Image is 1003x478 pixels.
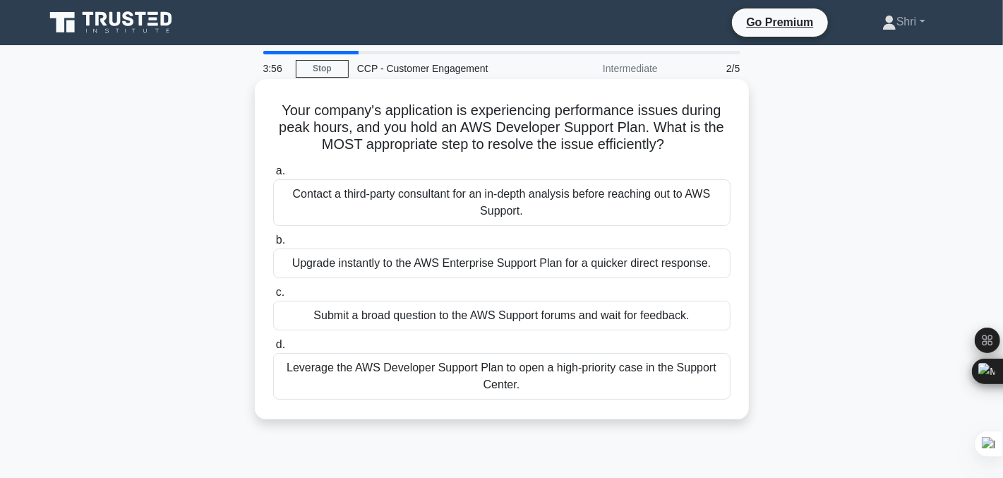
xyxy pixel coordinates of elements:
[276,338,285,350] span: d.
[273,301,731,330] div: Submit a broad question to the AWS Support forums and wait for feedback.
[272,102,732,154] h5: Your company's application is experiencing performance issues during peak hours, and you hold an ...
[255,54,296,83] div: 3:56
[666,54,749,83] div: 2/5
[276,286,284,298] span: c.
[273,179,731,226] div: Contact a third-party consultant for an in-depth analysis before reaching out to AWS Support.
[273,353,731,400] div: Leverage the AWS Developer Support Plan to open a high-priority case in the Support Center.
[349,54,543,83] div: CCP - Customer Engagement
[543,54,666,83] div: Intermediate
[276,165,285,177] span: a.
[296,60,349,78] a: Stop
[273,249,731,278] div: Upgrade instantly to the AWS Enterprise Support Plan for a quicker direct response.
[848,8,959,36] a: Shri
[738,13,822,31] a: Go Premium
[276,234,285,246] span: b.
